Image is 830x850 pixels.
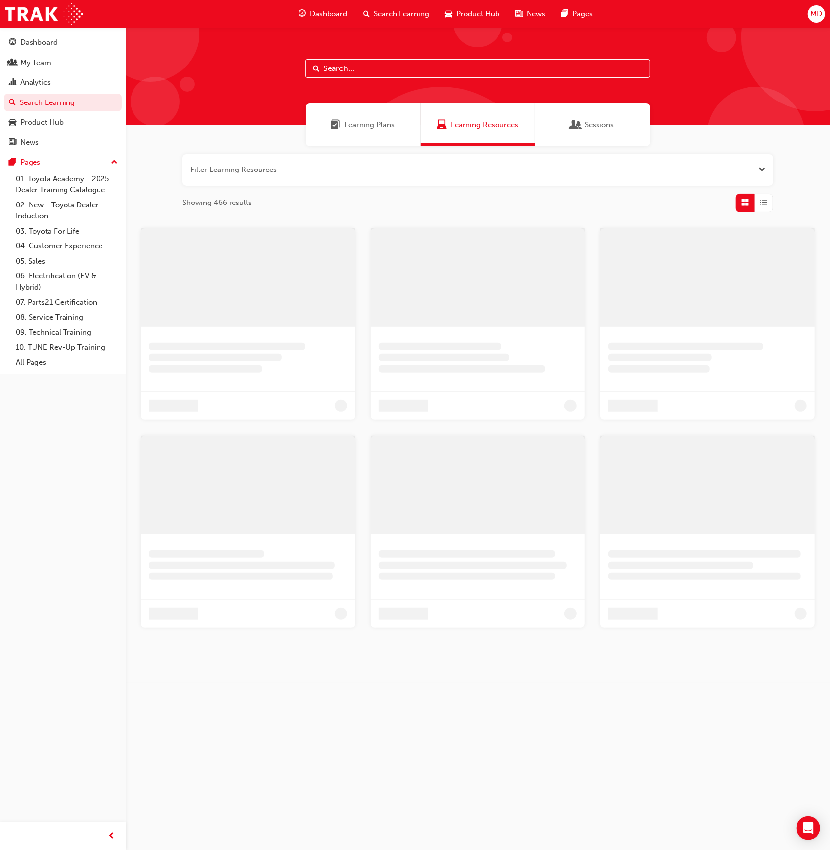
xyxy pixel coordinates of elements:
a: Learning PlansLearning Plans [306,103,421,146]
span: Search Learning [374,8,429,20]
a: car-iconProduct Hub [437,4,507,24]
div: My Team [20,57,51,68]
span: Showing 466 results [182,197,252,208]
a: SessionsSessions [535,103,650,146]
a: pages-iconPages [553,4,600,24]
span: Dashboard [310,8,347,20]
button: Pages [4,153,122,171]
a: My Team [4,54,122,72]
span: List [761,197,768,208]
button: MD [808,5,825,23]
a: 10. TUNE Rev-Up Training [12,340,122,355]
span: Product Hub [456,8,499,20]
button: Open the filter [758,164,765,175]
a: Search Learning [4,94,122,112]
span: guage-icon [299,8,306,20]
span: car-icon [445,8,452,20]
span: Grid [742,197,749,208]
span: search-icon [9,99,16,107]
a: 04. Customer Experience [12,238,122,254]
div: Dashboard [20,37,58,48]
span: Sessions [585,119,614,131]
span: Pages [572,8,593,20]
a: 05. Sales [12,254,122,269]
span: Learning Plans [331,119,341,131]
button: DashboardMy TeamAnalyticsSearch LearningProduct HubNews [4,32,122,153]
span: Learning Resources [451,119,518,131]
span: search-icon [363,8,370,20]
a: Dashboard [4,34,122,52]
a: search-iconSearch Learning [355,4,437,24]
span: News [527,8,545,20]
a: news-iconNews [507,4,553,24]
a: All Pages [12,355,122,370]
div: Open Intercom Messenger [797,816,820,840]
span: up-icon [111,156,118,169]
a: 08. Service Training [12,310,122,325]
a: 09. Technical Training [12,325,122,340]
span: news-icon [515,8,523,20]
span: MD [810,8,822,20]
a: 01. Toyota Academy - 2025 Dealer Training Catalogue [12,171,122,198]
div: Analytics [20,77,51,88]
span: Search [313,63,320,74]
a: guage-iconDashboard [291,4,355,24]
span: chart-icon [9,78,16,87]
a: 06. Electrification (EV & Hybrid) [12,269,122,295]
span: Learning Plans [345,119,395,131]
a: 02. New - Toyota Dealer Induction [12,198,122,224]
div: Pages [20,157,40,168]
span: pages-icon [561,8,568,20]
span: people-icon [9,59,16,68]
img: Trak [5,3,83,25]
a: Product Hub [4,113,122,132]
a: News [4,134,122,152]
span: Sessions [571,119,581,131]
input: Search... [305,59,650,78]
span: prev-icon [108,830,116,843]
a: 03. Toyota For Life [12,224,122,239]
div: Product Hub [20,117,64,128]
span: news-icon [9,138,16,147]
span: Learning Resources [437,119,447,131]
a: Learning ResourcesLearning Resources [421,103,535,146]
a: Analytics [4,73,122,92]
div: News [20,137,39,148]
span: guage-icon [9,38,16,47]
span: pages-icon [9,158,16,167]
a: 07. Parts21 Certification [12,295,122,310]
span: car-icon [9,118,16,127]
